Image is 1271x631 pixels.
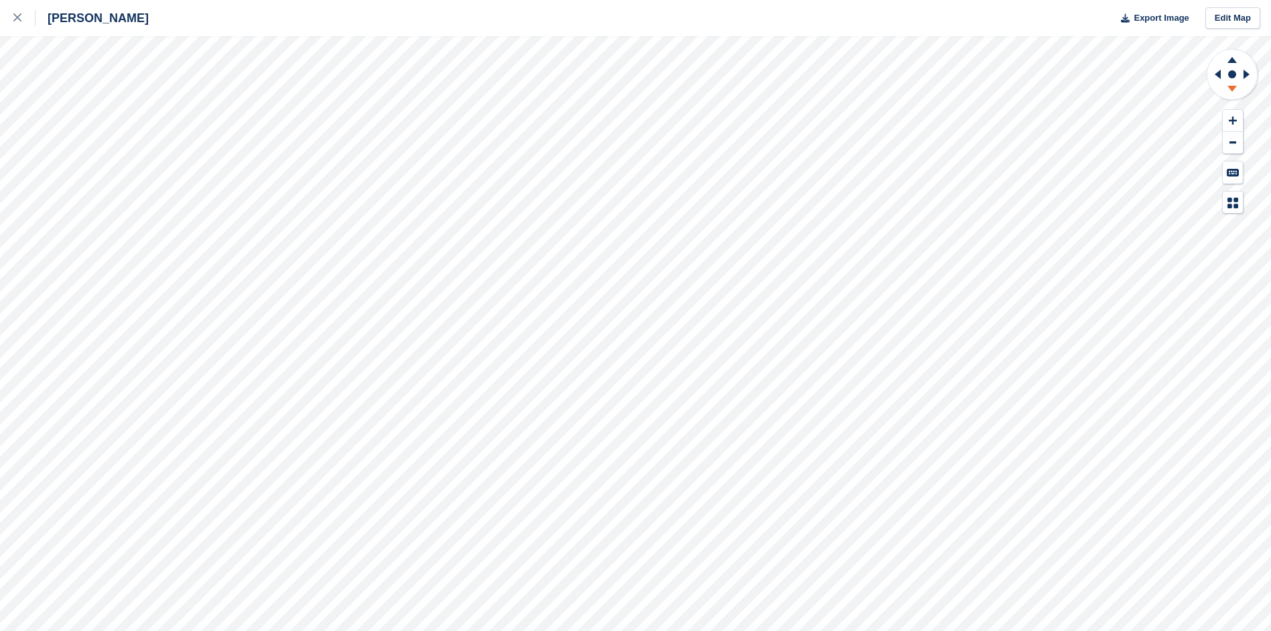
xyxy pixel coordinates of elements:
[1134,11,1189,25] span: Export Image
[1205,7,1260,29] a: Edit Map
[1223,161,1243,184] button: Keyboard Shortcuts
[1113,7,1189,29] button: Export Image
[1223,192,1243,214] button: Map Legend
[1223,132,1243,154] button: Zoom Out
[1223,110,1243,132] button: Zoom In
[36,10,149,26] div: [PERSON_NAME]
